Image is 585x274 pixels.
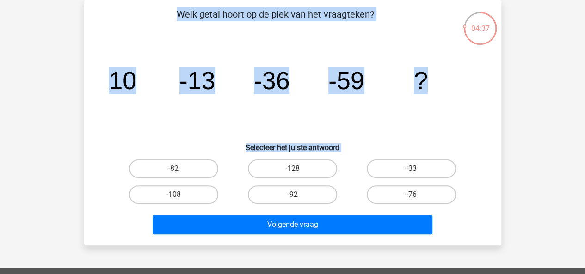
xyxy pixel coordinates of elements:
[328,67,364,94] tspan: -59
[463,11,498,34] div: 04:37
[253,67,289,94] tspan: -36
[129,159,218,178] label: -82
[367,159,456,178] label: -33
[367,185,456,204] label: -76
[248,159,337,178] label: -128
[248,185,337,204] label: -92
[179,67,215,94] tspan: -13
[109,67,136,94] tspan: 10
[99,136,486,152] h6: Selecteer het juiste antwoord
[129,185,218,204] label: -108
[153,215,432,234] button: Volgende vraag
[414,67,428,94] tspan: ?
[99,7,452,35] p: Welk getal hoort op de plek van het vraagteken?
